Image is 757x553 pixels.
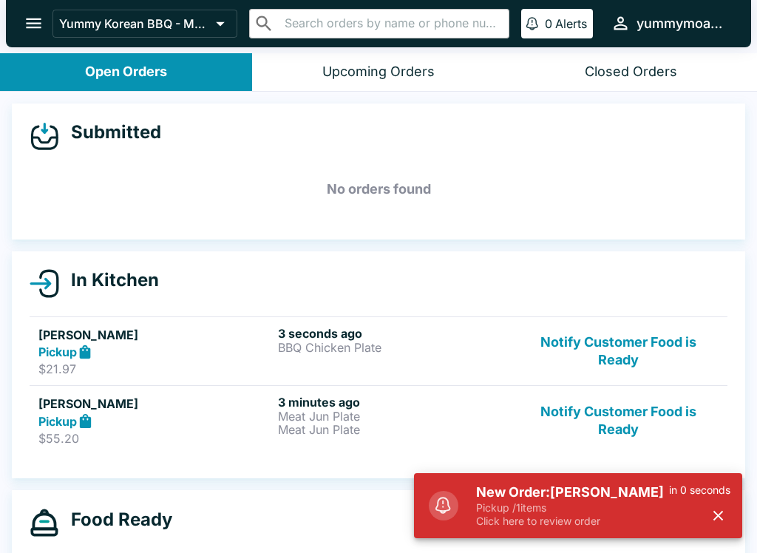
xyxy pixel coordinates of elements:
[38,362,272,376] p: $21.97
[38,431,272,446] p: $55.20
[280,13,503,34] input: Search orders by name or phone number
[518,395,719,446] button: Notify Customer Food is Ready
[518,326,719,377] button: Notify Customer Food is Ready
[38,395,272,413] h5: [PERSON_NAME]
[278,423,512,436] p: Meat Jun Plate
[278,341,512,354] p: BBQ Chicken Plate
[38,345,77,359] strong: Pickup
[30,163,727,216] h5: No orders found
[278,410,512,423] p: Meat Jun Plate
[322,64,435,81] div: Upcoming Orders
[38,414,77,429] strong: Pickup
[476,501,669,515] p: Pickup / 1 items
[669,484,730,497] p: in 0 seconds
[555,16,587,31] p: Alerts
[52,10,237,38] button: Yummy Korean BBQ - Moanalua
[605,7,733,39] button: yummymoanalua
[30,316,727,386] a: [PERSON_NAME]Pickup$21.973 seconds agoBBQ Chicken PlateNotify Customer Food is Ready
[85,64,167,81] div: Open Orders
[30,385,727,455] a: [PERSON_NAME]Pickup$55.203 minutes agoMeat Jun PlateMeat Jun PlateNotify Customer Food is Ready
[585,64,677,81] div: Closed Orders
[59,269,159,291] h4: In Kitchen
[38,326,272,344] h5: [PERSON_NAME]
[637,15,727,33] div: yummymoanalua
[545,16,552,31] p: 0
[278,395,512,410] h6: 3 minutes ago
[59,509,172,531] h4: Food Ready
[476,515,669,528] p: Click here to review order
[278,326,512,341] h6: 3 seconds ago
[59,121,161,143] h4: Submitted
[59,16,210,31] p: Yummy Korean BBQ - Moanalua
[476,484,669,501] h5: New Order: [PERSON_NAME]
[15,4,52,42] button: open drawer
